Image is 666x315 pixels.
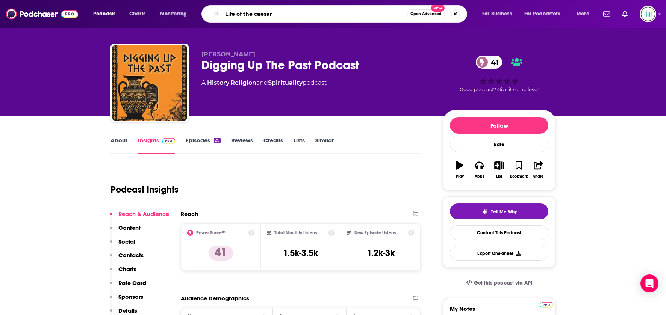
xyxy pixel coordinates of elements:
[231,137,253,154] a: Reviews
[450,225,548,240] a: Contact This Podcast
[577,9,589,19] span: More
[196,230,226,235] h2: Power Score™
[6,7,78,21] img: Podchaser - Follow, Share and Rate Podcasts
[294,137,305,154] a: Lists
[571,8,599,20] button: open menu
[460,274,538,292] a: Get this podcast via API
[112,45,187,121] img: Digging Up The Past Podcast
[162,138,175,144] img: Podchaser Pro
[110,279,146,293] button: Rate Card
[640,6,656,22] img: User Profile
[431,5,445,12] span: New
[524,9,560,19] span: For Podcasters
[283,247,318,259] h3: 1.5k-3.5k
[407,9,445,18] button: Open AdvancedNew
[476,56,503,69] a: 41
[209,5,474,23] div: Search podcasts, credits, & more...
[410,12,442,16] span: Open Advanced
[268,79,303,86] a: Spirituality
[529,156,548,183] button: Share
[230,79,256,86] a: Religion
[129,9,145,19] span: Charts
[110,238,135,252] button: Social
[181,295,249,302] h2: Audience Demographics
[450,137,548,152] div: Rate
[118,293,143,300] p: Sponsors
[483,56,503,69] span: 41
[489,156,509,183] button: List
[118,252,144,259] p: Contacts
[160,9,187,19] span: Monitoring
[274,230,317,235] h2: Total Monthly Listens
[640,6,656,22] button: Show profile menu
[138,137,175,154] a: InsightsPodchaser Pro
[450,203,548,219] button: tell me why sparkleTell Me Why
[450,156,469,183] button: Play
[93,9,115,19] span: Podcasts
[640,274,658,292] div: Open Intercom Messenger
[354,230,396,235] h2: New Episode Listens
[110,252,144,265] button: Contacts
[110,137,127,154] a: About
[475,174,484,179] div: Apps
[509,156,528,183] button: Bookmark
[460,87,539,92] span: Good podcast? Give it some love!
[450,246,548,261] button: Export One-Sheet
[315,137,334,154] a: Similar
[88,8,125,20] button: open menu
[600,8,613,20] a: Show notifications dropdown
[456,174,464,179] div: Play
[186,137,221,154] a: Episodes29
[496,174,502,179] div: List
[482,209,488,215] img: tell me why sparkle
[450,117,548,134] button: Follow
[118,238,135,245] p: Social
[214,138,221,143] div: 29
[469,156,489,183] button: Apps
[443,51,556,97] div: 41Good podcast? Give it some love!
[477,8,521,20] button: open menu
[118,210,169,217] p: Reach & Audience
[110,293,143,307] button: Sponsors
[209,246,233,261] p: 41
[540,302,553,308] img: Podchaser Pro
[118,279,146,286] p: Rate Card
[367,247,395,259] h3: 1.2k-3k
[519,8,571,20] button: open menu
[155,8,197,20] button: open menu
[181,210,198,217] h2: Reach
[256,79,268,86] span: and
[263,137,283,154] a: Credits
[118,224,141,231] p: Content
[201,78,327,87] div: A podcast
[619,8,631,20] a: Show notifications dropdown
[491,209,517,215] span: Tell Me Why
[110,210,169,224] button: Reach & Audience
[229,79,230,86] span: ,
[510,174,528,179] div: Bookmark
[207,79,229,86] a: History
[110,184,179,195] h1: Podcast Insights
[118,265,136,273] p: Charts
[118,307,137,314] p: Details
[201,51,255,58] span: [PERSON_NAME]
[474,280,532,286] span: Get this podcast via API
[640,6,656,22] span: Logged in as podglomerate
[540,301,553,308] a: Pro website
[124,8,150,20] a: Charts
[222,8,407,20] input: Search podcasts, credits, & more...
[110,224,141,238] button: Content
[482,9,512,19] span: For Business
[110,265,136,279] button: Charts
[533,174,543,179] div: Share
